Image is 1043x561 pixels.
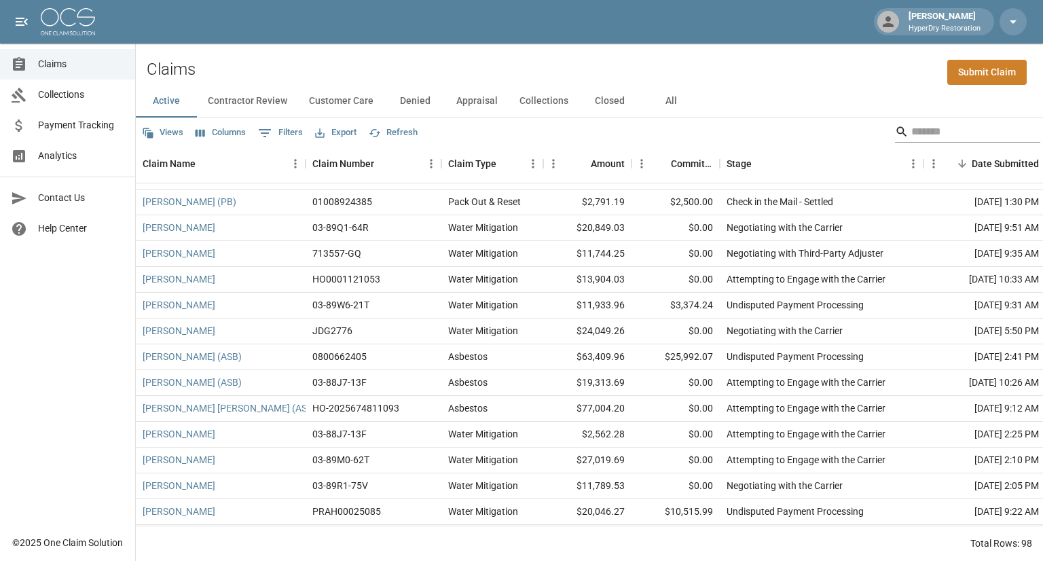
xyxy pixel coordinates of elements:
[448,505,518,518] div: Water Mitigation
[632,396,720,422] div: $0.00
[543,189,632,215] div: $2,791.19
[365,122,421,143] button: Refresh
[496,154,515,173] button: Sort
[448,350,488,363] div: Asbestos
[543,499,632,525] div: $20,046.27
[727,479,843,492] div: Negotiating with the Carrier
[448,479,518,492] div: Water Mitigation
[579,85,640,117] button: Closed
[509,85,579,117] button: Collections
[143,247,215,260] a: [PERSON_NAME]
[632,448,720,473] div: $0.00
[632,215,720,241] div: $0.00
[543,267,632,293] div: $13,904.03
[632,344,720,370] div: $25,992.07
[143,401,316,415] a: [PERSON_NAME] [PERSON_NAME] (ASB)
[255,122,306,144] button: Show filters
[727,324,843,338] div: Negotiating with the Carrier
[923,153,944,174] button: Menu
[312,298,369,312] div: 03-89W6-21T
[632,145,720,183] div: Committed Amount
[312,145,374,183] div: Claim Number
[727,453,885,467] div: Attempting to Engage with the Carrier
[312,221,369,234] div: 03-89Q1-64R
[312,479,368,492] div: 03-89R1-75V
[143,376,242,389] a: [PERSON_NAME] (ASB)
[38,118,124,132] span: Payment Tracking
[448,145,496,183] div: Claim Type
[632,370,720,396] div: $0.00
[727,272,885,286] div: Attempting to Engage with the Carrier
[143,479,215,492] a: [PERSON_NAME]
[752,154,771,173] button: Sort
[632,241,720,267] div: $0.00
[543,370,632,396] div: $19,313.69
[196,154,215,173] button: Sort
[543,293,632,319] div: $11,933.96
[727,376,885,389] div: Attempting to Engage with the Carrier
[903,153,923,174] button: Menu
[285,153,306,174] button: Menu
[972,145,1039,183] div: Date Submitted
[727,298,864,312] div: Undisputed Payment Processing
[312,453,369,467] div: 03-89M0-62T
[312,427,367,441] div: 03-88J7-13F
[632,422,720,448] div: $0.00
[572,154,591,173] button: Sort
[909,23,981,35] p: HyperDry Restoration
[298,85,384,117] button: Customer Care
[445,85,509,117] button: Appraisal
[12,536,123,549] div: © 2025 One Claim Solution
[727,401,885,415] div: Attempting to Engage with the Carrier
[312,324,352,338] div: JDG2776
[143,195,236,209] a: [PERSON_NAME] (PB)
[421,153,441,174] button: Menu
[727,195,833,209] div: Check in the Mail - Settled
[38,221,124,236] span: Help Center
[136,145,306,183] div: Claim Name
[543,153,564,174] button: Menu
[143,453,215,467] a: [PERSON_NAME]
[312,122,360,143] button: Export
[970,537,1032,550] div: Total Rows: 98
[947,60,1027,85] a: Submit Claim
[727,247,883,260] div: Negotiating with Third-Party Adjuster
[727,221,843,234] div: Negotiating with the Carrier
[632,267,720,293] div: $0.00
[448,195,521,209] div: Pack Out & Reset
[448,401,488,415] div: Asbestos
[543,145,632,183] div: Amount
[543,319,632,344] div: $24,049.26
[139,122,187,143] button: Views
[632,189,720,215] div: $2,500.00
[953,154,972,173] button: Sort
[632,525,720,551] div: $0.00
[8,8,35,35] button: open drawer
[903,10,986,34] div: [PERSON_NAME]
[727,350,864,363] div: Undisputed Payment Processing
[38,88,124,102] span: Collections
[720,145,923,183] div: Stage
[41,8,95,35] img: ocs-logo-white-transparent.png
[448,247,518,260] div: Water Mitigation
[448,324,518,338] div: Water Mitigation
[727,505,864,518] div: Undisputed Payment Processing
[143,324,215,338] a: [PERSON_NAME]
[448,453,518,467] div: Water Mitigation
[727,145,752,183] div: Stage
[143,145,196,183] div: Claim Name
[38,149,124,163] span: Analytics
[143,272,215,286] a: [PERSON_NAME]
[38,191,124,205] span: Contact Us
[147,60,196,79] h2: Claims
[192,122,249,143] button: Select columns
[543,473,632,499] div: $11,789.53
[671,145,713,183] div: Committed Amount
[543,448,632,473] div: $27,019.69
[312,376,367,389] div: 03-88J7-13F
[652,154,671,173] button: Sort
[312,272,380,286] div: HO0001121053
[143,505,215,518] a: [PERSON_NAME]
[441,145,543,183] div: Claim Type
[591,145,625,183] div: Amount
